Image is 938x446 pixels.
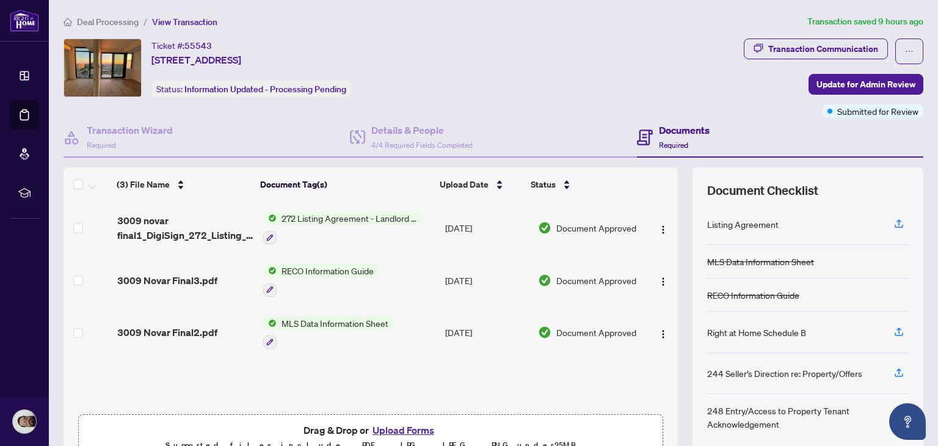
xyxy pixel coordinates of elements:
[117,273,217,288] span: 3009 Novar Final3.pdf
[837,104,918,118] span: Submitted for Review
[659,123,710,137] h4: Documents
[653,271,673,290] button: Logo
[440,307,533,359] td: [DATE]
[707,182,818,199] span: Document Checklist
[263,316,277,330] img: Status Icon
[184,84,346,95] span: Information Updated - Processing Pending
[151,81,351,97] div: Status:
[707,326,806,339] div: Right at Home Schedule B
[435,167,526,202] th: Upload Date
[556,326,636,339] span: Document Approved
[531,178,556,191] span: Status
[184,40,212,51] span: 55543
[144,15,147,29] li: /
[816,75,915,94] span: Update for Admin Review
[13,410,36,433] img: Profile Icon
[87,141,116,150] span: Required
[707,404,879,431] div: 248 Entry/Access to Property Tenant Acknowledgement
[556,221,636,235] span: Document Approved
[658,225,668,235] img: Logo
[440,254,533,307] td: [DATE]
[263,211,421,244] button: Status Icon272 Listing Agreement - Landlord Designated Representation Agreement Authority to Offe...
[304,422,438,438] span: Drag & Drop or
[277,316,393,330] span: MLS Data Information Sheet
[112,167,255,202] th: (3) File Name
[658,277,668,287] img: Logo
[707,288,799,302] div: RECO Information Guide
[653,218,673,238] button: Logo
[117,178,170,191] span: (3) File Name
[371,123,473,137] h4: Details & People
[707,367,862,380] div: 244 Seller’s Direction re: Property/Offers
[807,15,923,29] article: Transaction saved 9 hours ago
[64,39,141,97] img: IMG-W12430956_1.jpg
[658,329,668,339] img: Logo
[538,274,551,287] img: Document Status
[117,213,253,243] span: 3009 novar final1_DigiSign_272_Listing_Agrmt_Landlord_Designated_Rep_Agrmt_Auth_to_Offer_for_Leas...
[77,16,139,27] span: Deal Processing
[64,18,72,26] span: home
[707,255,814,268] div: MLS Data Information Sheet
[905,47,914,56] span: ellipsis
[556,274,636,287] span: Document Approved
[87,123,173,137] h4: Transaction Wizard
[653,323,673,342] button: Logo
[369,422,438,438] button: Upload Forms
[255,167,435,202] th: Document Tag(s)
[151,38,212,53] div: Ticket #:
[117,325,217,340] span: 3009 Novar Final2.pdf
[263,211,277,225] img: Status Icon
[768,39,878,59] div: Transaction Communication
[10,9,39,32] img: logo
[263,264,277,277] img: Status Icon
[277,264,379,277] span: RECO Information Guide
[659,141,688,150] span: Required
[263,316,393,349] button: Status IconMLS Data Information Sheet
[151,53,241,67] span: [STREET_ADDRESS]
[440,202,533,254] td: [DATE]
[707,218,779,231] div: Listing Agreement
[889,403,926,440] button: Open asap
[809,74,923,95] button: Update for Admin Review
[538,221,551,235] img: Document Status
[152,16,217,27] span: View Transaction
[538,326,551,339] img: Document Status
[744,38,888,59] button: Transaction Communication
[277,211,421,225] span: 272 Listing Agreement - Landlord Designated Representation Agreement Authority to Offer for Lease
[440,178,489,191] span: Upload Date
[526,167,637,202] th: Status
[371,141,473,150] span: 4/4 Required Fields Completed
[263,264,379,297] button: Status IconRECO Information Guide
